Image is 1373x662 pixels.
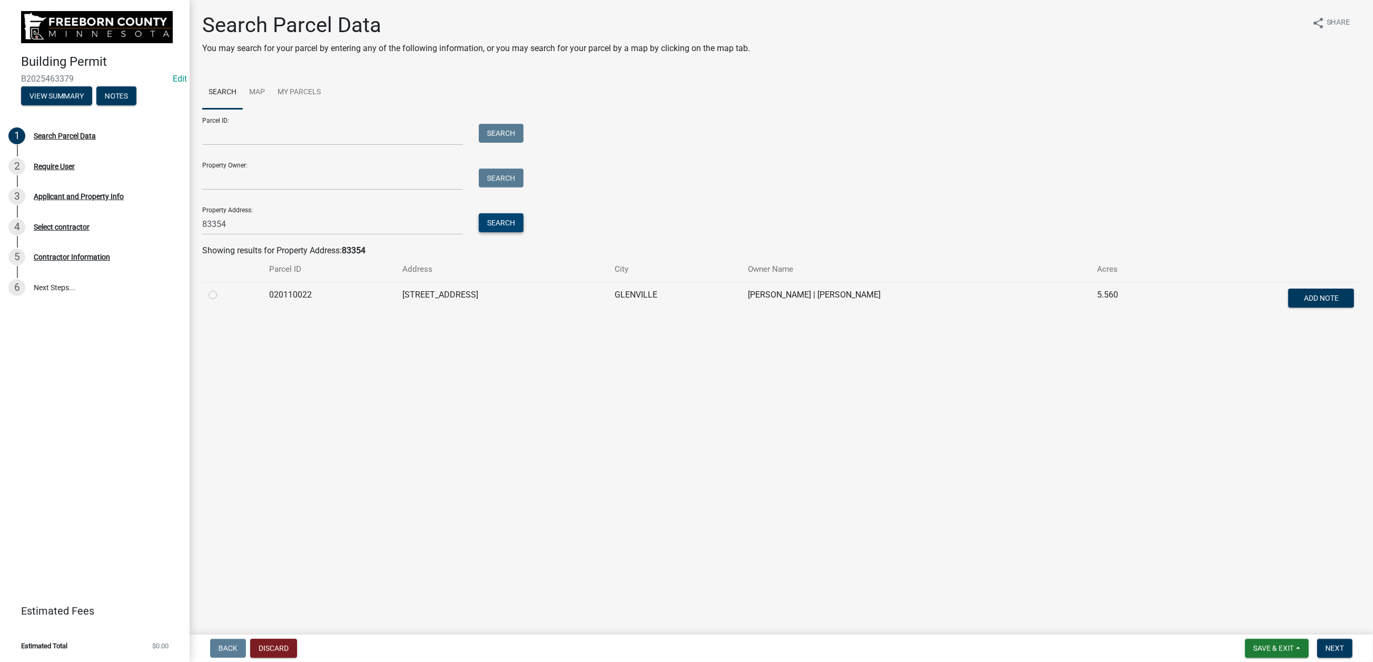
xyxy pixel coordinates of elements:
a: Estimated Fees [8,600,173,621]
span: $0.00 [152,643,169,649]
td: [PERSON_NAME] | [PERSON_NAME] [742,282,1091,317]
span: Back [219,644,238,653]
div: Contractor Information [34,253,110,261]
td: [STREET_ADDRESS] [396,282,609,317]
span: Estimated Total [21,643,67,649]
i: share [1312,17,1325,29]
td: 020110022 [263,282,396,317]
p: You may search for your parcel by entering any of the following information, or you may search fo... [202,42,750,55]
a: My Parcels [271,76,327,110]
h1: Search Parcel Data [202,13,750,38]
th: Acres [1091,257,1172,282]
h4: Building Permit [21,54,181,70]
wm-modal-confirm: Edit Application Number [173,74,187,84]
div: Applicant and Property Info [34,193,124,200]
button: shareShare [1303,13,1358,33]
button: Search [479,213,523,232]
button: Save & Exit [1245,639,1309,658]
th: Owner Name [742,257,1091,282]
div: 3 [8,188,25,205]
span: Save & Exit [1253,644,1294,653]
button: Search [479,124,523,143]
td: GLENVILLE [608,282,741,317]
td: 5.560 [1091,282,1172,317]
div: Select contractor [34,223,90,231]
wm-modal-confirm: Summary [21,92,92,101]
strong: 83354 [342,245,366,255]
button: Back [210,639,246,658]
div: 6 [8,279,25,296]
div: 4 [8,219,25,235]
button: Next [1317,639,1352,658]
button: Notes [96,86,136,105]
span: B2025463379 [21,74,169,84]
div: Search Parcel Data [34,132,96,140]
button: Add Note [1288,289,1354,308]
button: Search [479,169,523,187]
span: Next [1326,644,1344,653]
button: Discard [250,639,297,658]
th: City [608,257,741,282]
div: 2 [8,158,25,175]
th: Parcel ID [263,257,396,282]
a: Map [243,76,271,110]
wm-modal-confirm: Notes [96,92,136,101]
img: Freeborn County, Minnesota [21,11,173,43]
a: Search [202,76,243,110]
div: 1 [8,127,25,144]
div: Require User [34,163,75,170]
button: View Summary [21,86,92,105]
span: Add Note [1303,293,1338,302]
th: Address [396,257,609,282]
span: Share [1327,17,1350,29]
div: 5 [8,249,25,265]
a: Edit [173,74,187,84]
div: Showing results for Property Address: [202,244,1360,257]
